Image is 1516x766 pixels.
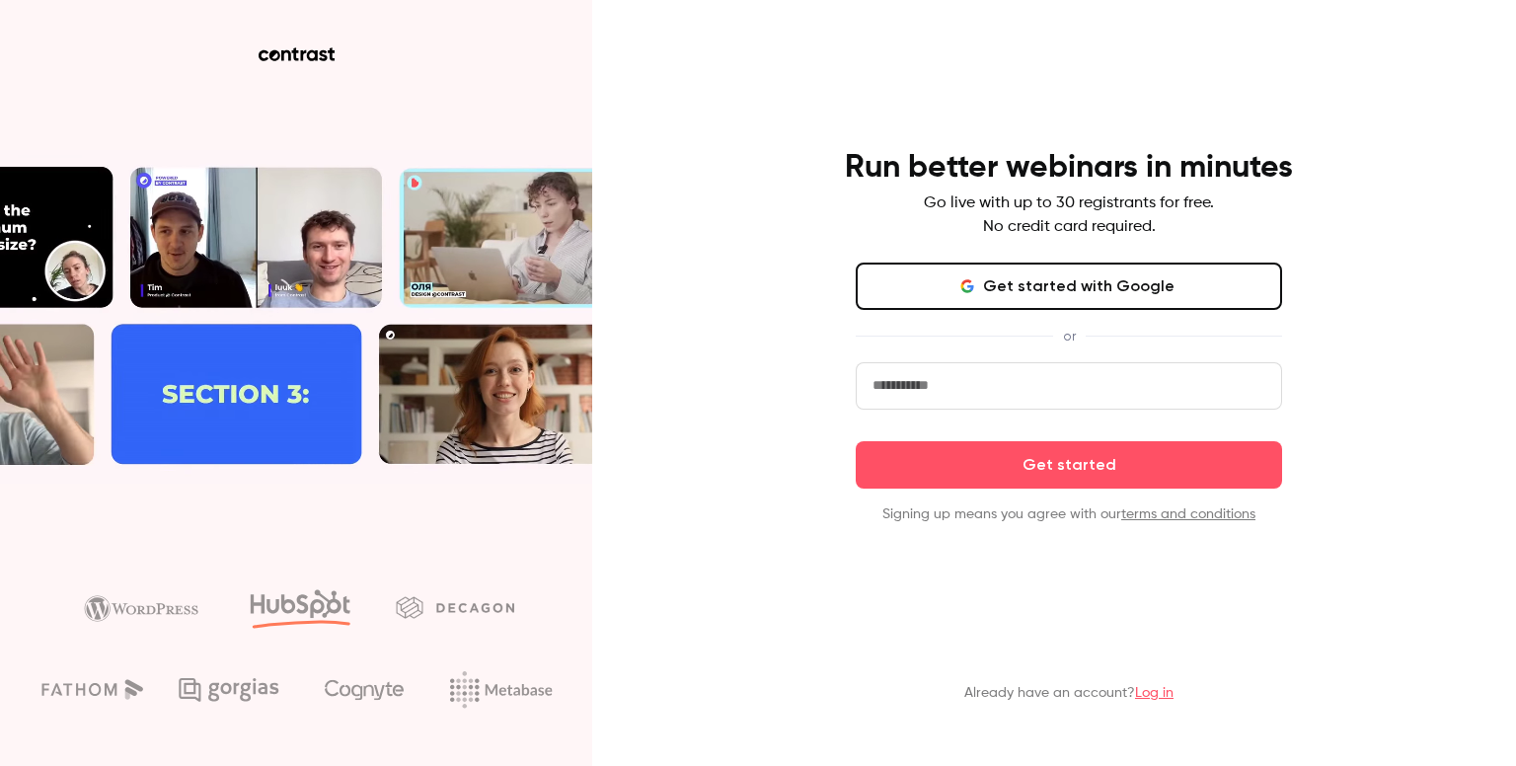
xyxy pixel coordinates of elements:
a: Log in [1135,686,1174,700]
button: Get started with Google [856,263,1282,310]
p: Go live with up to 30 registrants for free. No credit card required. [924,191,1214,239]
button: Get started [856,441,1282,489]
h4: Run better webinars in minutes [845,148,1293,188]
p: Signing up means you agree with our [856,504,1282,524]
p: Already have an account? [964,683,1174,703]
img: decagon [396,596,514,618]
span: or [1053,326,1086,346]
a: terms and conditions [1121,507,1255,521]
